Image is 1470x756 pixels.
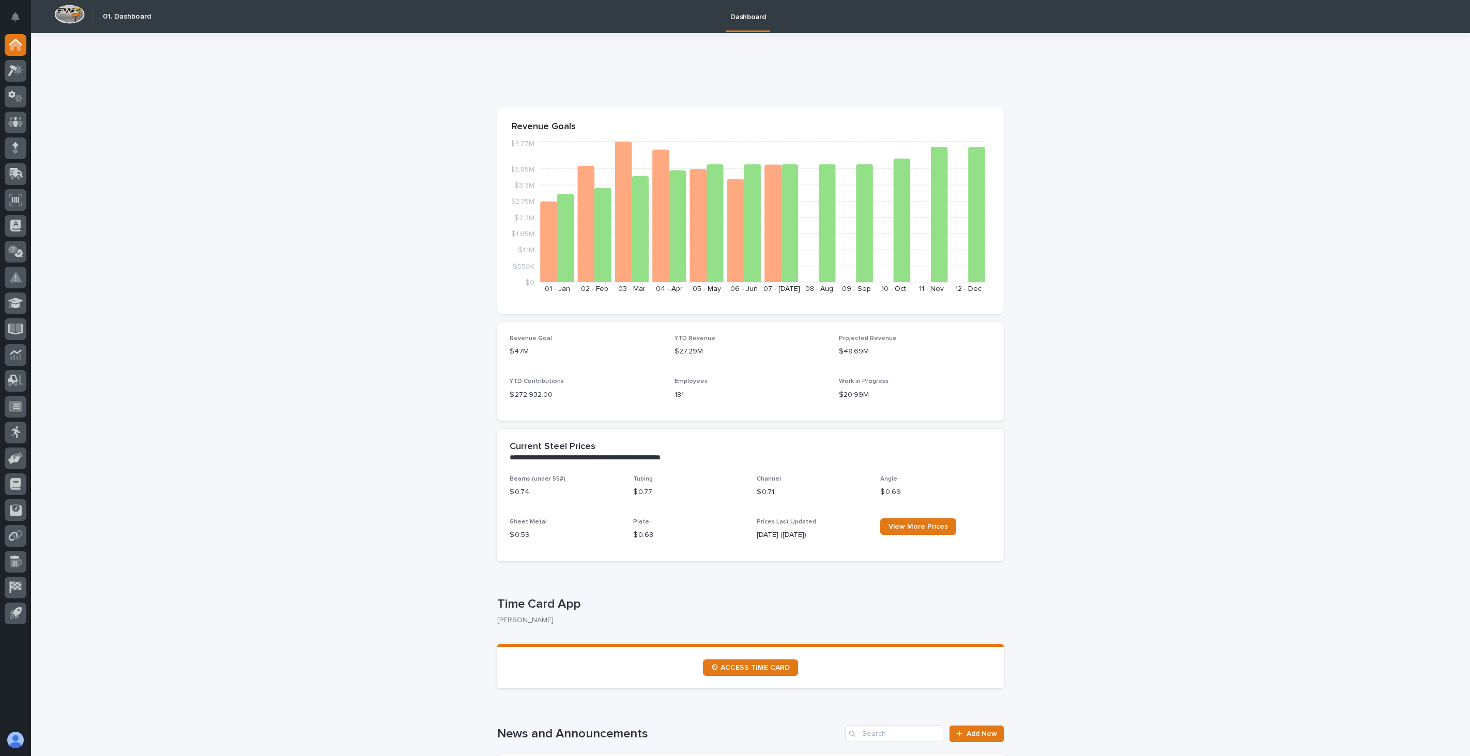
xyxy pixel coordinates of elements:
text: 09 - Sep [842,285,871,292]
span: View More Prices [889,523,948,530]
span: Work in Progress [839,378,889,384]
span: Channel [757,476,781,482]
p: $ 0.59 [510,530,621,541]
span: ⏲ ACCESS TIME CARD [711,664,790,671]
text: 05 - May [693,285,721,292]
img: Workspace Logo [54,5,85,24]
p: $ 0.68 [633,530,744,541]
p: [DATE] ([DATE]) [757,530,868,541]
text: 04 - Apr [656,285,683,292]
tspan: $4.77M [510,140,534,147]
span: Angle [880,476,897,482]
text: 02 - Feb [581,285,608,292]
p: 181 [675,390,827,400]
p: $47M [510,346,662,357]
h2: 01. Dashboard [103,12,151,21]
span: Beams (under 55#) [510,476,565,482]
p: $ 0.69 [880,487,991,498]
tspan: $550K [513,263,534,270]
p: $20.99M [839,390,991,400]
text: 07 - [DATE] [763,285,800,292]
text: 08 - Aug [805,285,833,292]
a: ⏲ ACCESS TIME CARD [703,659,798,676]
h1: News and Announcements [497,727,841,742]
p: $48.69M [839,346,991,357]
p: $ 0.71 [757,487,868,498]
text: 11 - Nov [919,285,944,292]
p: $ 272,932.00 [510,390,662,400]
span: Add New [967,730,997,737]
p: Time Card App [497,597,1000,612]
tspan: $2.2M [514,214,534,221]
p: $ 0.74 [510,487,621,498]
span: Prices Last Updated [757,519,816,525]
p: $ 0.77 [633,487,744,498]
input: Search [845,726,943,742]
text: 01 - Jan [545,285,570,292]
a: Add New [950,726,1004,742]
text: 10 - Oct [881,285,906,292]
tspan: $1.65M [511,230,534,238]
button: users-avatar [5,729,26,751]
span: Revenue Goal [510,335,552,342]
text: 12 - Dec [955,285,982,292]
span: Tubing [633,476,653,482]
text: 06 - Jun [730,285,758,292]
div: Notifications [13,12,26,29]
tspan: $1.1M [518,246,534,254]
tspan: $0 [525,279,534,286]
span: YTD Revenue [675,335,715,342]
h2: Current Steel Prices [510,441,595,453]
tspan: $3.3M [514,182,534,189]
tspan: $2.75M [511,198,534,205]
p: [PERSON_NAME] [497,616,996,625]
span: Employees [675,378,708,384]
button: Notifications [5,6,26,28]
p: Revenue Goals [512,121,989,133]
span: Projected Revenue [839,335,897,342]
p: $27.29M [675,346,827,357]
text: 03 - Mar [618,285,646,292]
tspan: $3.85M [510,165,534,173]
a: View More Prices [880,518,956,535]
span: Plate [633,519,649,525]
span: YTD Contributions [510,378,564,384]
span: Sheet Metal [510,519,547,525]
